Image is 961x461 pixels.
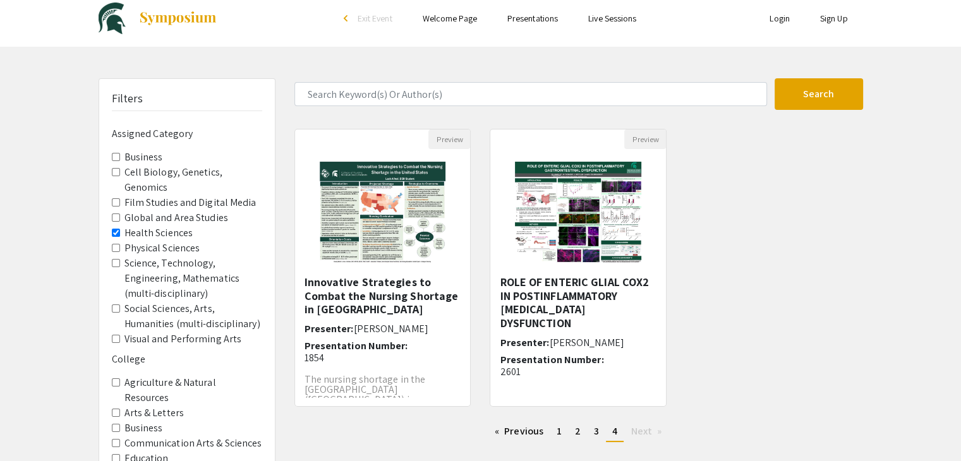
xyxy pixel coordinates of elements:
[612,424,617,438] span: 4
[507,13,558,24] a: Presentations
[423,13,477,24] a: Welcome Page
[358,13,392,24] span: Exit Event
[354,322,428,335] span: [PERSON_NAME]
[124,375,262,405] label: Agriculture & Natural Resources
[490,129,667,407] div: Open Presentation <p>ROLE OF ENTERIC GLIAL COX2 IN POSTINFLAMMATORY GASTROINTESTINAL DYSFUNCTION</p>
[124,165,262,195] label: Cell Biology, Genetics, Genomics
[500,337,656,349] h6: Presenter:
[124,436,262,451] label: Communication Arts & Sciences
[124,332,242,347] label: Visual and Performing Arts
[624,129,666,149] button: Preview
[124,256,262,301] label: Science, Technology, Engineering, Mathematics (multi-disciplinary)
[138,11,217,26] img: Symposium by ForagerOne
[500,275,656,330] h5: ROLE OF ENTERIC GLIAL COX2 IN POSTINFLAMMATORY [MEDICAL_DATA] DYSFUNCTION
[775,78,863,110] button: Search
[549,336,624,349] span: [PERSON_NAME]
[294,82,767,106] input: Search Keyword(s) Or Author(s)
[124,150,163,165] label: Business
[99,3,217,34] a: University Undergraduate Research & Arts Forum 2025
[502,149,654,275] img: <p>ROLE OF ENTERIC GLIAL COX2 IN POSTINFLAMMATORY GASTROINTESTINAL DYSFUNCTION</p>
[306,149,458,275] img: <p>Innovative Strategies to Combat the Nursing Shortage in the United States</p>
[488,422,550,441] a: Previous page
[770,13,790,24] a: Login
[344,15,351,22] div: arrow_back_ios
[294,422,863,442] ul: Pagination
[305,339,408,352] span: Presentation Number:
[124,405,184,421] label: Arts & Letters
[124,210,228,225] label: Global and Area Studies
[112,92,143,105] h5: Filters
[575,424,581,438] span: 2
[428,129,470,149] button: Preview
[124,225,193,241] label: Health Sciences
[500,353,603,366] span: Presentation Number:
[124,301,262,332] label: Social Sciences, Arts, Humanities (multi-disciplinary)
[112,353,262,365] h6: College
[124,421,163,436] label: Business
[124,195,257,210] label: Film Studies and Digital Media
[588,13,636,24] a: Live Sessions
[305,352,461,364] p: 1854
[9,404,54,452] iframe: Chat
[305,275,461,316] h5: Innovative Strategies to Combat the Nursing Shortage in [GEOGRAPHIC_DATA]
[305,374,461,435] p: The nursing shortage in the [GEOGRAPHIC_DATA] ([GEOGRAPHIC_DATA]) is a persistent issue that sign...
[500,366,656,378] p: 2601
[594,424,599,438] span: 3
[294,129,471,407] div: Open Presentation <p>Innovative Strategies to Combat the Nursing Shortage in the United States</p>
[305,323,461,335] h6: Presenter:
[99,3,126,34] img: University Undergraduate Research & Arts Forum 2025
[557,424,562,438] span: 1
[124,241,200,256] label: Physical Sciences
[820,13,848,24] a: Sign Up
[112,128,262,140] h6: Assigned Category
[631,424,651,438] span: Next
